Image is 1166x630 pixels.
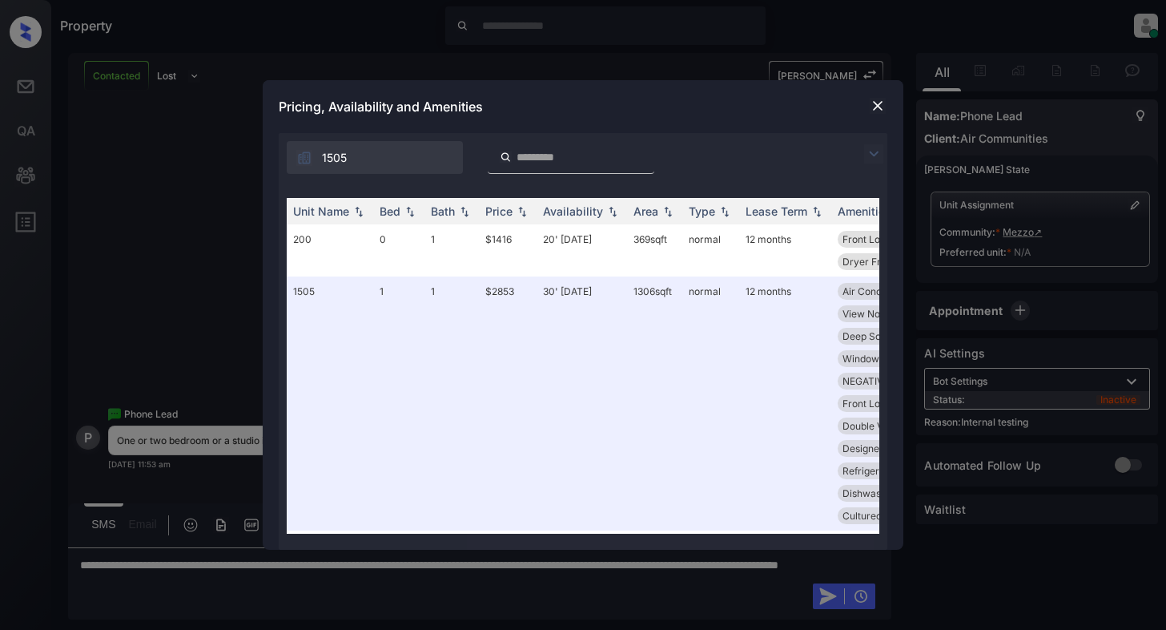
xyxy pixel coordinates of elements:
img: icon-zuma [296,150,312,166]
span: Dishwasher [842,487,896,499]
div: Bath [431,204,455,218]
div: Lease Term [746,204,807,218]
div: Price [485,204,513,218]
span: Cultured-marble... [842,510,926,522]
span: View North [842,308,893,320]
td: $1416 [479,224,537,277]
span: Double Vanity S... [842,420,921,432]
img: sorting [660,206,676,217]
img: sorting [456,206,472,217]
span: Windows Floor-t... [842,353,925,365]
img: icon-zuma [864,144,883,164]
span: 1505 [322,149,347,167]
td: normal [682,277,739,531]
td: 369 sqft [627,224,682,277]
td: 30' [DATE] [537,277,627,531]
div: Area [633,204,658,218]
div: Pricing, Availability and Amenities [263,80,903,133]
td: 1 [424,224,479,277]
td: 12 months [739,224,831,277]
td: 20' [DATE] [537,224,627,277]
div: Bed [380,204,400,218]
td: 200 [287,224,373,277]
img: sorting [605,206,621,217]
td: 1 [424,277,479,531]
td: 12 months [739,277,831,531]
img: sorting [351,206,367,217]
img: close [870,98,886,114]
img: sorting [514,206,530,217]
td: 1 [373,277,424,531]
td: 1505 [287,277,373,531]
img: sorting [402,206,418,217]
div: Unit Name [293,204,349,218]
span: Air Conditioner [842,285,911,297]
img: sorting [717,206,733,217]
span: NEGATIVE View S... [842,375,930,387]
td: $2853 [479,277,537,531]
div: Type [689,204,715,218]
div: Availability [543,204,603,218]
td: 1306 sqft [627,277,682,531]
div: Amenities [838,204,891,218]
span: Front Loading W... [842,398,923,410]
img: sorting [809,206,825,217]
span: Deep Soaking Tu... [842,330,927,342]
span: Refrigerator Le... [842,465,919,477]
td: 0 [373,224,424,277]
span: Designer Cabine... [842,442,925,454]
span: Dryer Front Loa... [842,256,922,268]
span: Front Loading W... [842,233,923,245]
td: normal [682,224,739,277]
img: icon-zuma [500,150,512,164]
